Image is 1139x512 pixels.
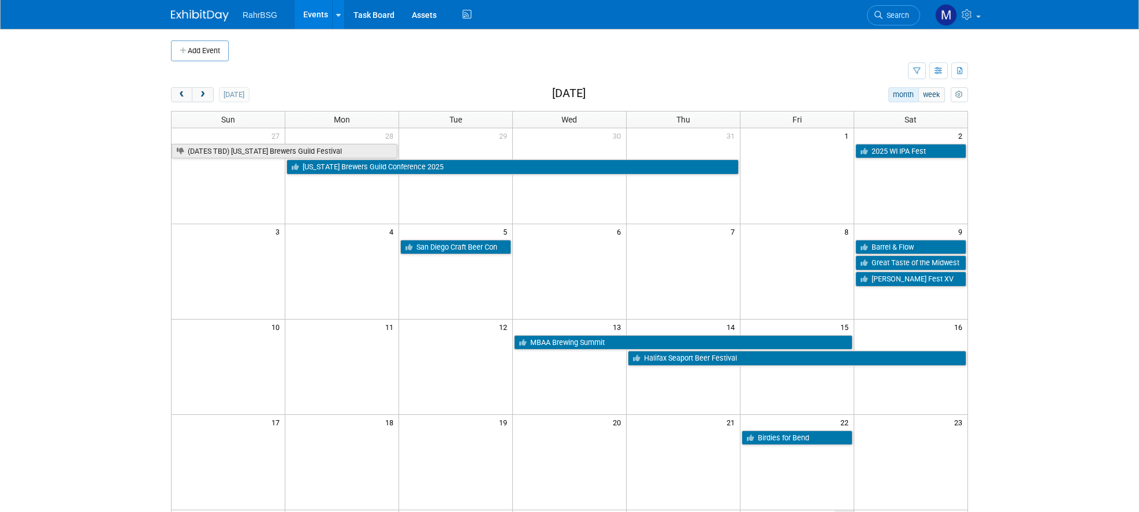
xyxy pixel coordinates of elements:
button: month [888,87,919,102]
button: Add Event [171,40,229,61]
img: ExhibitDay [171,10,229,21]
span: 6 [616,224,626,239]
img: Michael Dawson [935,4,957,26]
span: 2 [957,128,967,143]
span: Thu [676,115,690,124]
a: (DATES TBD) [US_STATE] Brewers Guild Festival [172,144,397,159]
a: Barrel & Flow [855,240,966,255]
span: RahrBSG [243,10,277,20]
span: Fri [792,115,802,124]
a: Birdies for Bend [742,431,853,446]
span: 9 [957,224,967,239]
a: 2025 WI IPA Fest [855,144,966,159]
span: 3 [274,224,285,239]
span: 8 [843,224,854,239]
i: Personalize Calendar [955,91,963,99]
span: Tue [449,115,462,124]
button: [DATE] [219,87,250,102]
span: 23 [953,415,967,429]
span: 14 [725,320,740,334]
button: myCustomButton [951,87,968,102]
span: 20 [612,415,626,429]
a: Great Taste of the Midwest [855,255,966,270]
span: 16 [953,320,967,334]
a: MBAA Brewing Summit [514,335,853,350]
button: week [918,87,945,102]
a: [PERSON_NAME] Fest XV [855,272,966,287]
span: Sat [904,115,917,124]
span: 1 [843,128,854,143]
button: next [192,87,213,102]
span: Sun [221,115,235,124]
span: 13 [612,320,626,334]
a: [US_STATE] Brewers Guild Conference 2025 [286,159,738,175]
span: 12 [498,320,512,334]
span: 15 [839,320,854,334]
span: 4 [388,224,399,239]
h2: [DATE] [552,87,586,100]
span: Wed [561,115,577,124]
span: 7 [729,224,740,239]
span: 31 [725,128,740,143]
span: 27 [270,128,285,143]
span: 17 [270,415,285,429]
span: 22 [839,415,854,429]
a: San Diego Craft Beer Con [400,240,511,255]
span: 18 [384,415,399,429]
span: 21 [725,415,740,429]
span: 10 [270,320,285,334]
button: prev [171,87,192,102]
span: Search [883,11,909,20]
span: 28 [384,128,399,143]
span: 11 [384,320,399,334]
span: Mon [334,115,350,124]
span: 5 [502,224,512,239]
a: Search [867,5,920,25]
span: 30 [612,128,626,143]
span: 19 [498,415,512,429]
a: Halifax Seaport Beer Festival [628,351,966,366]
span: 29 [498,128,512,143]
